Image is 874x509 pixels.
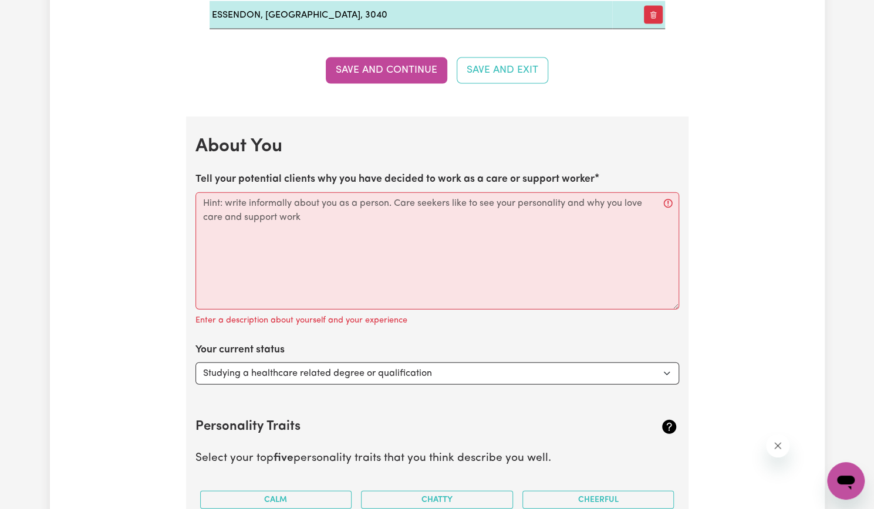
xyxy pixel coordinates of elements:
p: Select your top personality traits that you think describe you well. [195,450,679,467]
label: Tell your potential clients why you have decided to work as a care or support worker [195,172,595,187]
td: ESSENDON, [GEOGRAPHIC_DATA], 3040 [210,1,613,29]
button: Chatty [361,491,513,509]
button: Save and Exit [457,57,548,83]
iframe: Close message [766,434,789,457]
h2: Personality Traits [195,419,599,435]
label: Your current status [195,342,285,358]
button: Remove preferred suburb [644,6,663,24]
b: five [274,453,293,464]
button: Save and Continue [326,57,447,83]
button: Calm [200,491,352,509]
h2: About You [195,135,679,158]
p: Enter a description about yourself and your experience [195,314,407,327]
iframe: Button to launch messaging window [827,462,865,500]
span: Need any help? [7,8,71,18]
button: Cheerful [522,491,674,509]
